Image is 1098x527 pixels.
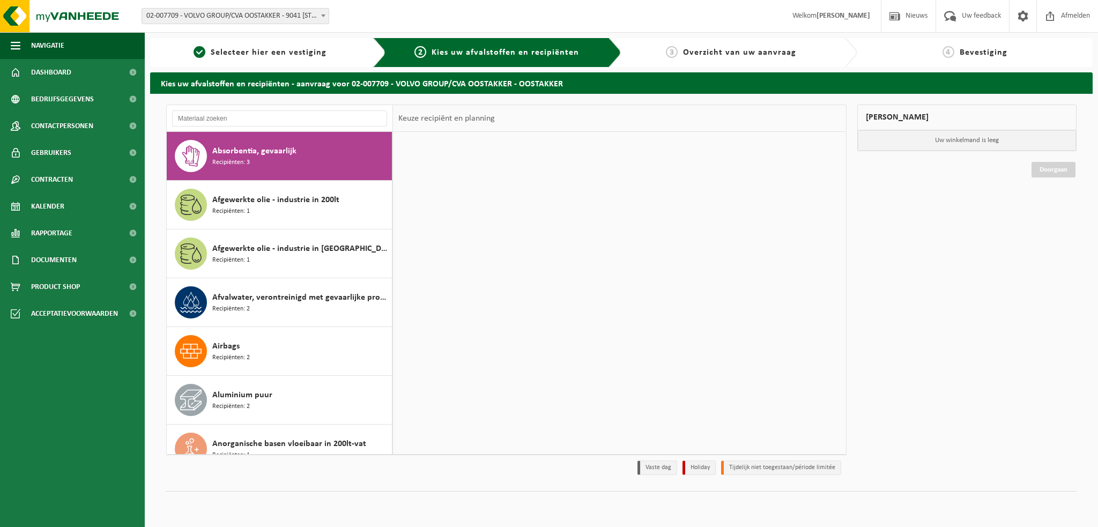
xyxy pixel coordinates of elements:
span: Product Shop [31,273,80,300]
span: Rapportage [31,220,72,247]
span: 1 [194,46,205,58]
span: Selecteer hier een vestiging [211,48,327,57]
span: Airbags [212,340,240,353]
li: Tijdelijk niet toegestaan/période limitée [721,461,841,475]
button: Airbags Recipiënten: 2 [167,327,392,376]
span: Dashboard [31,59,71,86]
a: Doorgaan [1032,162,1075,177]
span: Kies uw afvalstoffen en recipiënten [432,48,579,57]
span: Recipiënten: 2 [212,353,250,363]
span: Bedrijfsgegevens [31,86,94,113]
span: Aluminium puur [212,389,272,402]
span: Recipiënten: 2 [212,304,250,314]
span: Contracten [31,166,73,193]
input: Materiaal zoeken [172,110,387,127]
a: 1Selecteer hier een vestiging [155,46,365,59]
span: 4 [943,46,954,58]
span: Recipiënten: 3 [212,158,250,168]
span: Bevestiging [960,48,1007,57]
button: Absorbentia, gevaarlijk Recipiënten: 3 [167,132,392,181]
span: Navigatie [31,32,64,59]
span: Recipiënten: 1 [212,255,250,265]
div: Keuze recipiënt en planning [393,105,500,132]
span: Kalender [31,193,64,220]
span: Absorbentia, gevaarlijk [212,145,296,158]
strong: [PERSON_NAME] [817,12,870,20]
span: Documenten [31,247,77,273]
span: Afvalwater, verontreinigd met gevaarlijke producten [212,291,389,304]
span: Afgewerkte olie - industrie in 200lt [212,194,339,206]
span: Contactpersonen [31,113,93,139]
span: Recipiënten: 1 [212,206,250,217]
span: Afgewerkte olie - industrie in [GEOGRAPHIC_DATA] [212,242,389,255]
span: 3 [666,46,678,58]
span: Acceptatievoorwaarden [31,300,118,327]
span: Anorganische basen vloeibaar in 200lt-vat [212,437,366,450]
button: Aluminium puur Recipiënten: 2 [167,376,392,425]
span: Recipiënten: 1 [212,450,250,461]
h2: Kies uw afvalstoffen en recipiënten - aanvraag voor 02-007709 - VOLVO GROUP/CVA OOSTAKKER - OOSTA... [150,72,1093,93]
button: Afvalwater, verontreinigd met gevaarlijke producten Recipiënten: 2 [167,278,392,327]
p: Uw winkelmand is leeg [858,130,1077,151]
button: Afgewerkte olie - industrie in 200lt Recipiënten: 1 [167,181,392,229]
span: 02-007709 - VOLVO GROUP/CVA OOSTAKKER - 9041 OOSTAKKER, SMALLEHEERWEG 31 [142,9,329,24]
span: 2 [414,46,426,58]
div: [PERSON_NAME] [857,105,1077,130]
span: Recipiënten: 2 [212,402,250,412]
button: Afgewerkte olie - industrie in [GEOGRAPHIC_DATA] Recipiënten: 1 [167,229,392,278]
span: 02-007709 - VOLVO GROUP/CVA OOSTAKKER - 9041 OOSTAKKER, SMALLEHEERWEG 31 [142,8,329,24]
span: Overzicht van uw aanvraag [683,48,796,57]
li: Vaste dag [637,461,677,475]
span: Gebruikers [31,139,71,166]
button: Anorganische basen vloeibaar in 200lt-vat Recipiënten: 1 [167,425,392,473]
li: Holiday [682,461,716,475]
